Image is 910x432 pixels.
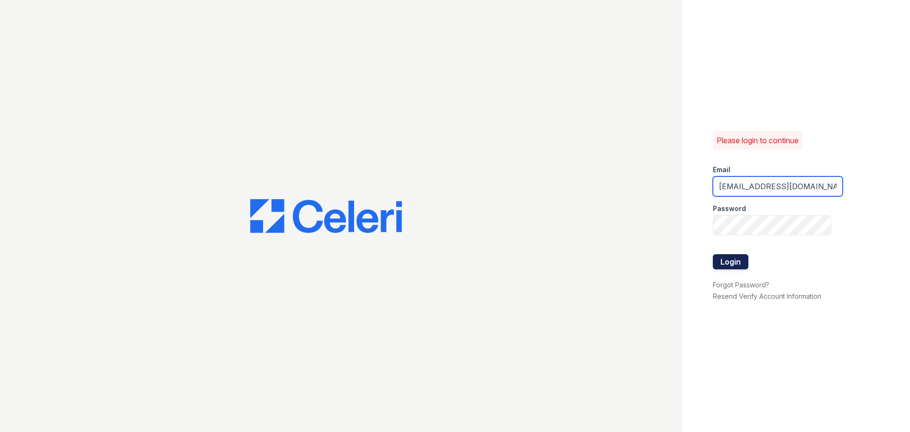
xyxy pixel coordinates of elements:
a: Forgot Password? [713,281,769,289]
a: Resend Verify Account Information [713,292,821,300]
img: CE_Logo_Blue-a8612792a0a2168367f1c8372b55b34899dd931a85d93a1a3d3e32e68fde9ad4.png [250,199,402,233]
p: Please login to continue [717,135,799,146]
label: Email [713,165,730,175]
button: Login [713,254,748,269]
label: Password [713,204,746,213]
